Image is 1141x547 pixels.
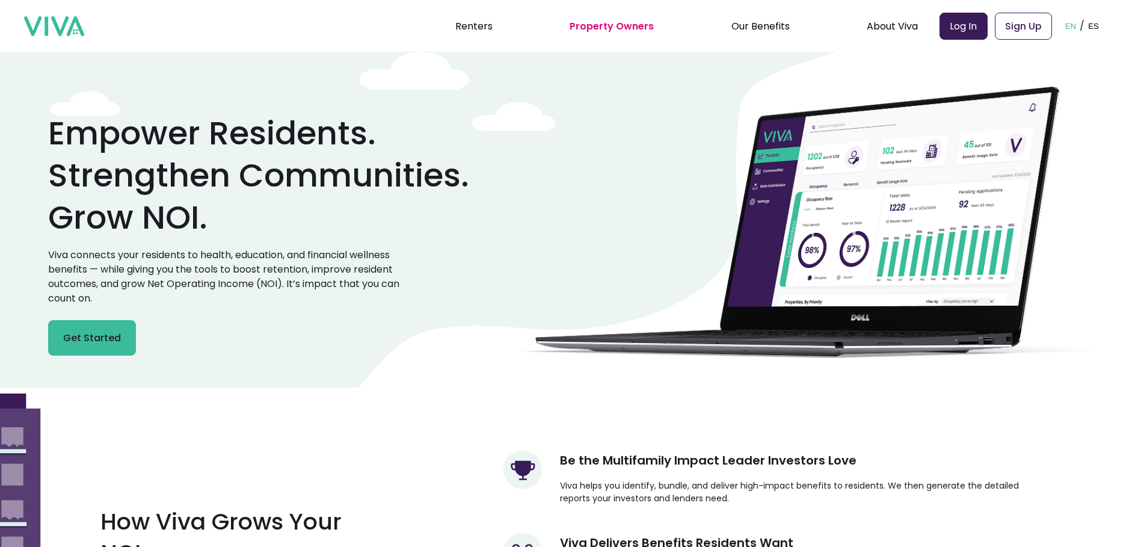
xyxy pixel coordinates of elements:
[995,13,1052,40] a: Sign Up
[48,112,469,238] h1: Empower Residents. Strengthen Communities. Grow NOI.
[1084,7,1103,45] button: ES
[731,11,790,41] div: Our Benefits
[503,450,542,489] img: Trophy
[24,16,84,37] img: viva
[560,450,857,471] h3: Be the Multifamily Impact Leader Investors Love
[560,480,1031,505] p: Viva helps you identify, bundle, and deliver high-impact benefits to residents. We then generate ...
[455,19,493,33] a: Renters
[1062,7,1080,45] button: EN
[867,11,918,41] div: About Viva
[570,19,654,33] a: Property Owners
[1080,17,1084,35] p: /
[940,13,988,40] a: Log In
[48,320,136,356] button: Get Started
[491,87,1093,359] img: cityscape
[48,248,403,306] p: Viva connects your residents to health, education, and financial wellness benefits — while giving...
